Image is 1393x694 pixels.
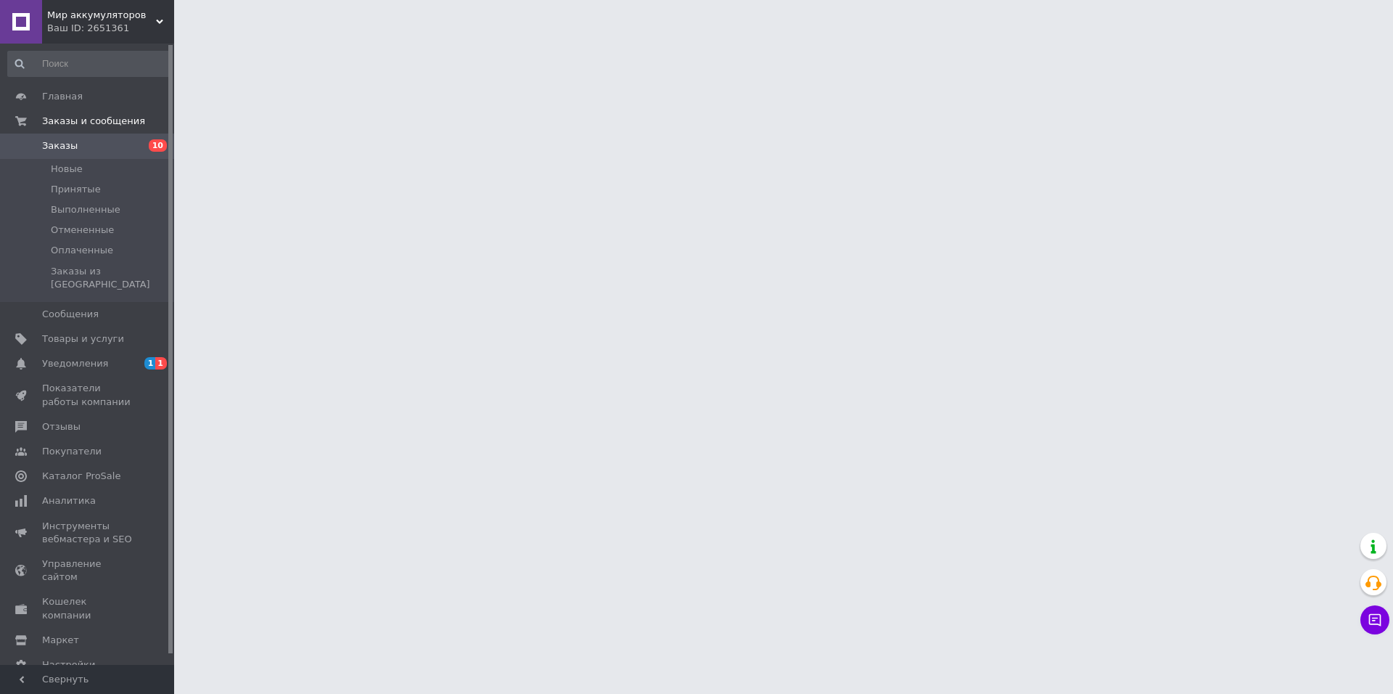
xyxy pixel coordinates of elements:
span: Уведомления [42,357,108,370]
span: Инструменты вебмастера и SEO [42,520,134,546]
span: Аналитика [42,494,96,507]
span: Главная [42,90,83,103]
span: Заказы и сообщения [42,115,145,128]
span: Управление сайтом [42,558,134,584]
span: Кошелек компании [42,595,134,621]
span: 1 [144,357,156,370]
input: Поиск [7,51,171,77]
span: 10 [149,139,167,152]
span: 1 [155,357,167,370]
span: Отзывы [42,420,81,433]
span: Оплаченные [51,244,113,257]
span: Мир аккумуляторов [47,9,156,22]
span: Каталог ProSale [42,470,120,483]
span: Отмененные [51,224,114,237]
span: Выполненные [51,203,120,216]
span: Товары и услуги [42,332,124,346]
span: Показатели работы компании [42,382,134,408]
span: Новые [51,163,83,176]
span: Сообщения [42,308,99,321]
button: Чат с покупателем [1360,605,1389,634]
span: Настройки [42,658,95,671]
div: Ваш ID: 2651361 [47,22,174,35]
span: Заказы [42,139,78,152]
span: Принятые [51,183,101,196]
span: Заказы из [GEOGRAPHIC_DATA] [51,265,170,291]
span: Маркет [42,634,79,647]
span: Покупатели [42,445,102,458]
